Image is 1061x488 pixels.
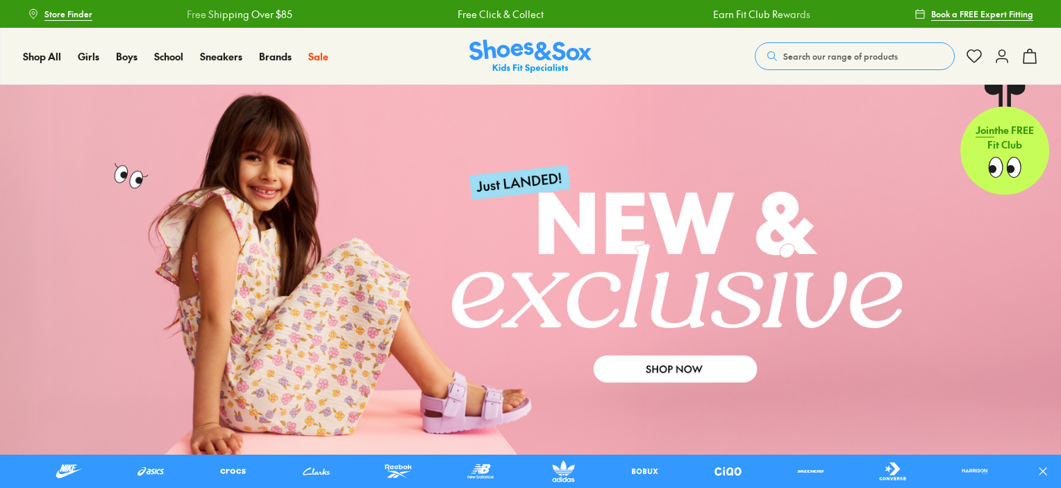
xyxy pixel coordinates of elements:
[259,49,292,63] span: Brands
[914,1,1033,26] a: Book a FREE Expert Fitting
[469,40,592,74] img: SNS_Logo_Responsive.svg
[960,112,1049,163] p: the FREE Fit Club
[78,49,99,64] a: Girls
[116,49,137,63] span: Boys
[783,50,898,62] span: Search our range of products
[755,42,955,70] button: Search our range of products
[154,49,183,63] span: School
[116,49,137,64] a: Boys
[469,40,592,74] a: Shoes & Sox
[44,8,92,20] span: Store Finder
[976,123,994,137] span: Join
[200,49,242,64] a: Sneakers
[200,49,242,63] span: Sneakers
[308,49,328,64] a: Sale
[960,84,1049,195] a: Jointhe FREE Fit Club
[308,49,328,63] span: Sale
[181,7,286,22] a: Free Shipping Over $85
[451,7,537,22] a: Free Click & Collect
[23,49,61,64] a: Shop All
[154,49,183,64] a: School
[259,49,292,64] a: Brands
[931,8,1033,20] span: Book a FREE Expert Fitting
[23,49,61,63] span: Shop All
[707,7,804,22] a: Earn Fit Club Rewards
[28,1,92,26] a: Store Finder
[78,49,99,63] span: Girls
